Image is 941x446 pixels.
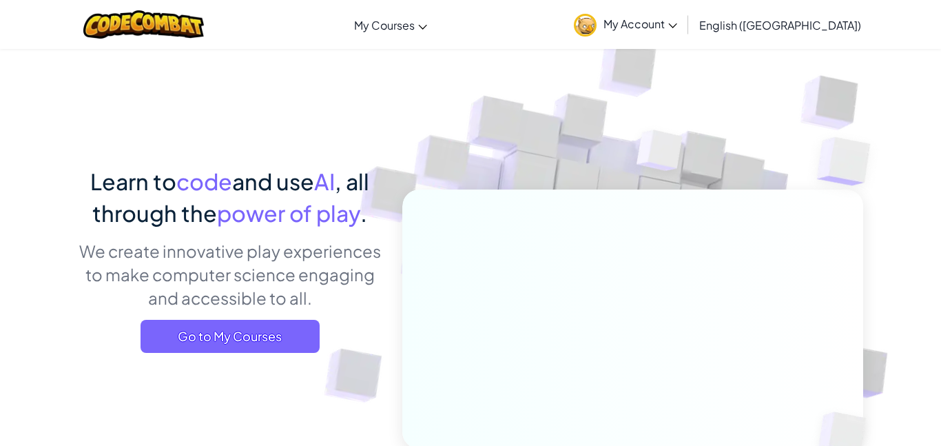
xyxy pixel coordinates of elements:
span: power of play [217,199,360,227]
img: CodeCombat logo [83,10,204,39]
span: My Courses [354,18,415,32]
span: code [176,168,232,195]
p: We create innovative play experiences to make computer science engaging and accessible to all. [78,239,382,310]
img: avatar [574,14,597,37]
span: English ([GEOGRAPHIC_DATA]) [699,18,861,32]
span: . [360,199,367,227]
a: My Courses [347,6,434,43]
a: English ([GEOGRAPHIC_DATA]) [692,6,868,43]
span: Learn to [90,168,176,195]
span: AI [314,168,335,195]
img: Overlap cubes [611,103,710,205]
a: My Account [567,3,684,46]
span: My Account [603,17,677,31]
a: Go to My Courses [141,320,320,353]
img: Overlap cubes [789,103,909,220]
span: and use [232,168,314,195]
